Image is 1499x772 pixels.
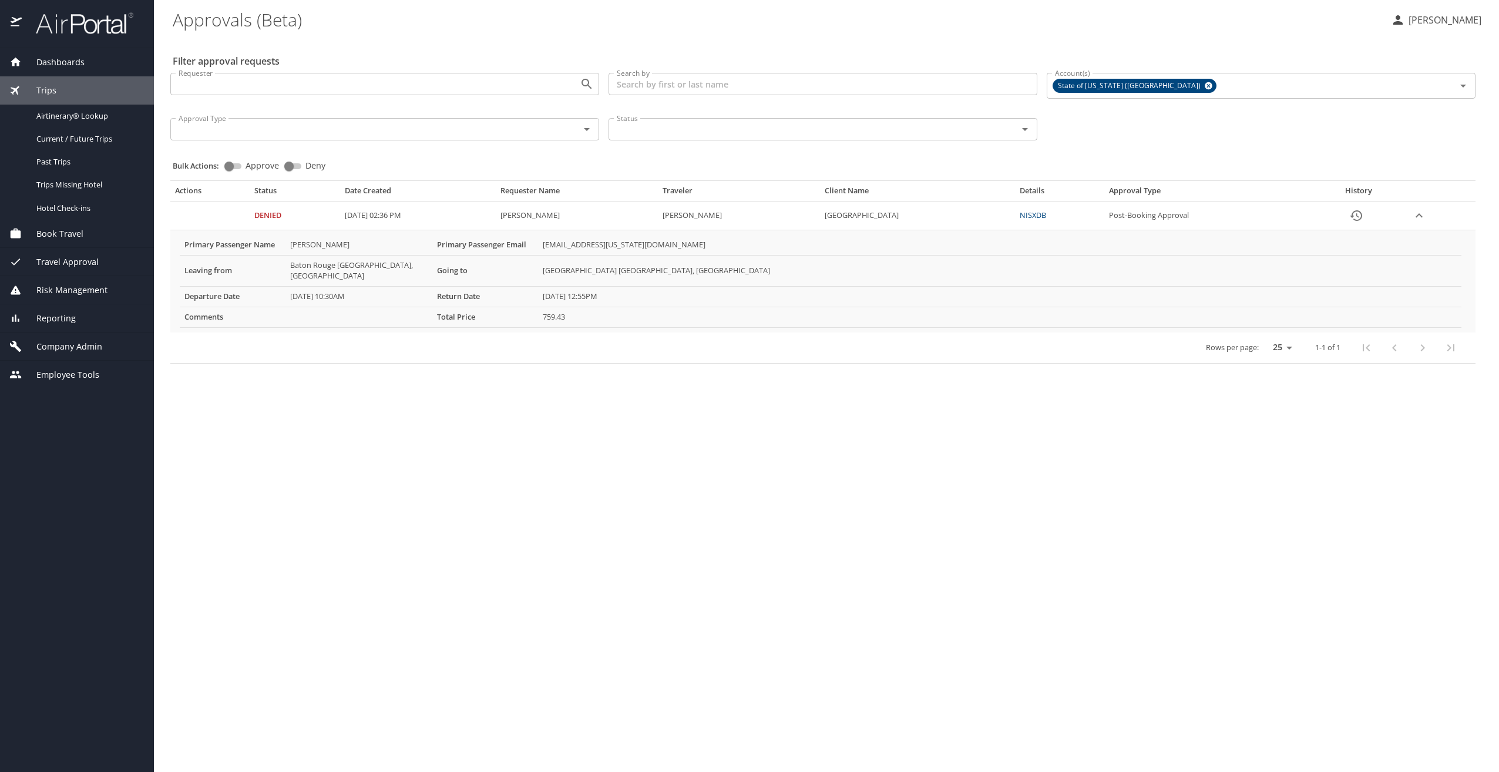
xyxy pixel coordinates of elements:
[180,235,285,255] th: Primary Passenger Name
[1104,186,1312,201] th: Approval Type
[180,235,1461,328] table: More info for approvals
[579,121,595,137] button: Open
[1263,338,1296,356] select: rows per page
[36,110,140,122] span: Airtinerary® Lookup
[23,12,133,35] img: airportal-logo.png
[285,235,432,255] td: [PERSON_NAME]
[1312,186,1406,201] th: History
[432,255,538,286] th: Going to
[658,186,820,201] th: Traveler
[1015,186,1104,201] th: Details
[1020,210,1046,220] a: NISXDB
[432,307,538,327] th: Total Price
[340,202,496,230] td: [DATE] 02:36 PM
[609,73,1037,95] input: Search by first or last name
[1017,121,1033,137] button: Open
[820,202,1014,230] td: [GEOGRAPHIC_DATA]
[579,76,595,92] button: Open
[1315,344,1340,351] p: 1-1 of 1
[250,186,341,201] th: Status
[538,307,1461,327] td: 759.43
[173,1,1382,38] h1: Approvals (Beta)
[1405,13,1481,27] p: [PERSON_NAME]
[36,179,140,190] span: Trips Missing Hotel
[22,284,107,297] span: Risk Management
[180,307,285,327] th: Comments
[180,286,285,307] th: Departure Date
[36,156,140,167] span: Past Trips
[11,12,23,35] img: icon-airportal.png
[22,256,99,268] span: Travel Approval
[285,286,432,307] td: [DATE] 10:30AM
[538,235,1461,255] td: [EMAIL_ADDRESS][US_STATE][DOMAIN_NAME]
[1455,78,1471,94] button: Open
[340,186,496,201] th: Date Created
[658,202,820,230] td: [PERSON_NAME]
[1053,79,1216,93] div: State of [US_STATE] ([GEOGRAPHIC_DATA])
[180,255,285,286] th: Leaving from
[1386,9,1486,31] button: [PERSON_NAME]
[1104,202,1312,230] td: Post-Booking Approval
[22,340,102,353] span: Company Admin
[305,162,325,170] span: Deny
[36,133,140,145] span: Current / Future Trips
[432,286,538,307] th: Return Date
[538,255,1461,286] td: [GEOGRAPHIC_DATA] [GEOGRAPHIC_DATA], [GEOGRAPHIC_DATA]
[22,227,83,240] span: Book Travel
[22,368,99,381] span: Employee Tools
[22,84,56,97] span: Trips
[1342,202,1370,230] button: History
[173,52,280,71] h2: Filter approval requests
[22,56,85,69] span: Dashboards
[496,186,658,201] th: Requester Name
[538,286,1461,307] td: [DATE] 12:55PM
[1410,207,1428,224] button: expand row
[173,160,228,171] p: Bulk Actions:
[1206,344,1259,351] p: Rows per page:
[432,235,538,255] th: Primary Passenger Email
[170,186,250,201] th: Actions
[250,202,341,230] td: Denied
[170,186,1476,363] table: Approval table
[285,255,432,286] td: Baton Rouge [GEOGRAPHIC_DATA], [GEOGRAPHIC_DATA]
[496,202,658,230] td: [PERSON_NAME]
[36,203,140,214] span: Hotel Check-ins
[246,162,279,170] span: Approve
[820,186,1014,201] th: Client Name
[22,312,76,325] span: Reporting
[1053,80,1208,92] span: State of [US_STATE] ([GEOGRAPHIC_DATA])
